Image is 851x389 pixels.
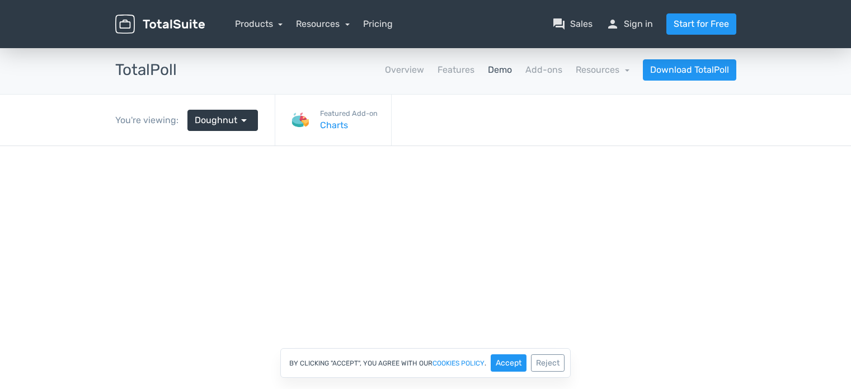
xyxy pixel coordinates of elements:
div: By clicking "Accept", you agree with our . [280,348,571,378]
a: question_answerSales [552,17,593,31]
a: Start for Free [666,13,736,35]
span: Doughnut [195,114,237,127]
div: You're viewing: [115,114,187,127]
span: question_answer [552,17,566,31]
img: TotalSuite for WordPress [115,15,205,34]
span: arrow_drop_down [237,114,251,127]
span: person [606,17,619,31]
a: Demo [488,63,512,77]
a: Resources [296,18,350,29]
a: Features [438,63,474,77]
button: Reject [531,354,565,372]
a: Charts [320,119,378,132]
a: personSign in [606,17,653,31]
small: Featured Add-on [320,108,378,119]
a: Download TotalPoll [643,59,736,81]
button: Accept [491,354,526,372]
a: Add-ons [525,63,562,77]
a: Resources [576,64,629,75]
a: Doughnut arrow_drop_down [187,110,258,131]
a: Overview [385,63,424,77]
a: Products [235,18,283,29]
img: Charts [289,109,311,132]
h3: TotalPoll [115,62,177,79]
a: cookies policy [432,360,485,367]
a: Pricing [363,17,393,31]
